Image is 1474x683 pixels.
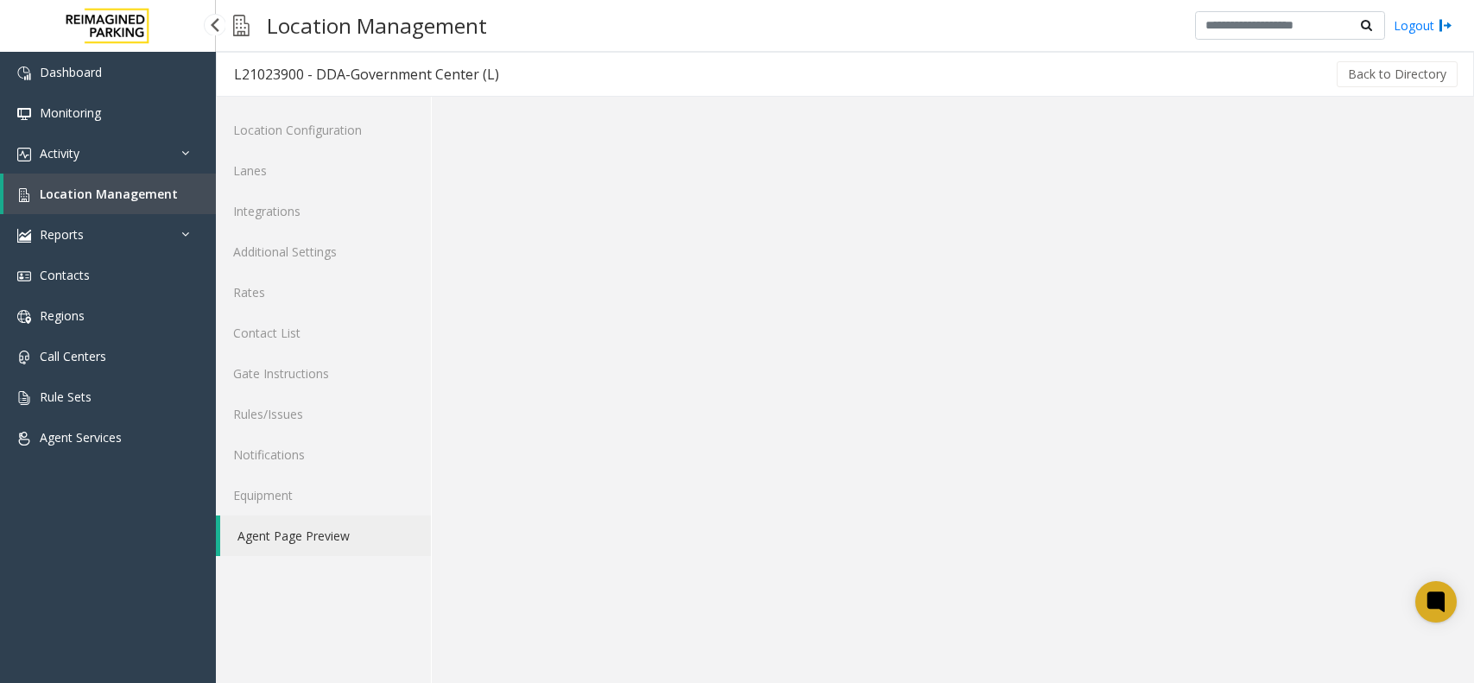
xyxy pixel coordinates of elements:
[17,351,31,364] img: 'icon'
[216,110,431,150] a: Location Configuration
[1439,16,1452,35] img: logout
[220,515,431,556] a: Agent Page Preview
[1394,16,1452,35] a: Logout
[40,267,90,283] span: Contacts
[216,272,431,313] a: Rates
[40,226,84,243] span: Reports
[17,391,31,405] img: 'icon'
[258,4,496,47] h3: Location Management
[234,63,499,85] div: L21023900 - DDA-Government Center (L)
[17,148,31,161] img: 'icon'
[216,150,431,191] a: Lanes
[40,64,102,80] span: Dashboard
[216,353,431,394] a: Gate Instructions
[216,191,431,231] a: Integrations
[1337,61,1458,87] button: Back to Directory
[17,188,31,202] img: 'icon'
[17,432,31,446] img: 'icon'
[17,107,31,121] img: 'icon'
[216,313,431,353] a: Contact List
[216,475,431,515] a: Equipment
[17,269,31,283] img: 'icon'
[17,66,31,80] img: 'icon'
[40,348,106,364] span: Call Centers
[216,231,431,272] a: Additional Settings
[40,104,101,121] span: Monitoring
[40,389,92,405] span: Rule Sets
[216,434,431,475] a: Notifications
[17,310,31,324] img: 'icon'
[40,307,85,324] span: Regions
[17,229,31,243] img: 'icon'
[3,174,216,214] a: Location Management
[216,394,431,434] a: Rules/Issues
[40,186,178,202] span: Location Management
[233,4,250,47] img: pageIcon
[40,145,79,161] span: Activity
[40,429,122,446] span: Agent Services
